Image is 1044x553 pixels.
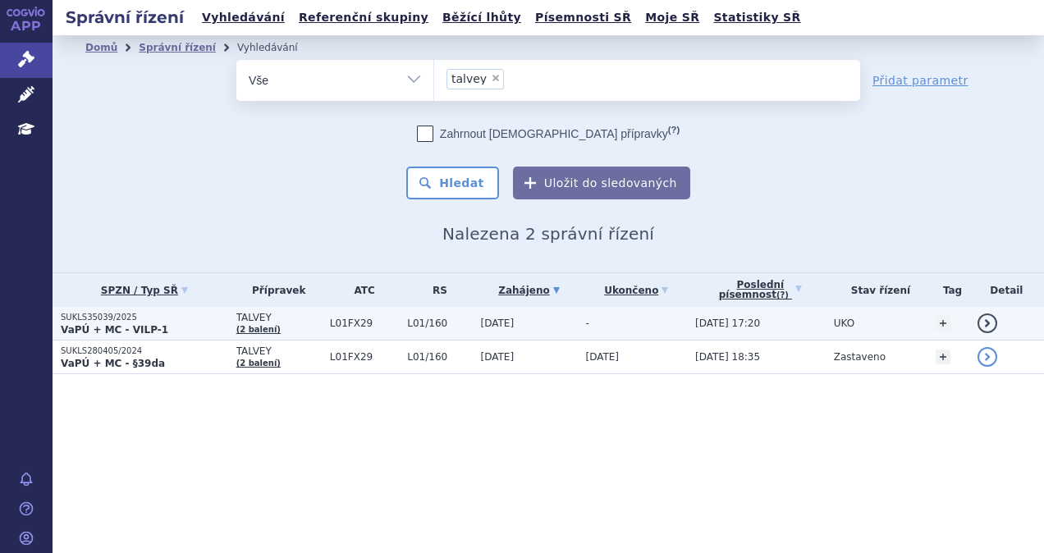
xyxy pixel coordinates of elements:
[978,347,997,367] a: detail
[236,325,281,334] a: (2 balení)
[826,273,928,307] th: Stav řízení
[85,42,117,53] a: Domů
[585,318,588,329] span: -
[481,351,515,363] span: [DATE]
[330,318,399,329] span: L01FX29
[585,279,687,302] a: Ukončeno
[668,125,680,135] abbr: (?)
[61,279,228,302] a: SPZN / Typ SŘ
[936,316,950,331] a: +
[322,273,399,307] th: ATC
[695,318,760,329] span: [DATE] 17:20
[513,167,690,199] button: Uložit do sledovaných
[407,318,472,329] span: L01/160
[236,359,281,368] a: (2 balení)
[330,351,399,363] span: L01FX29
[236,312,322,323] span: TALVEY
[399,273,472,307] th: RS
[407,351,472,363] span: L01/160
[294,7,433,29] a: Referenční skupiny
[585,351,619,363] span: [DATE]
[708,7,805,29] a: Statistiky SŘ
[139,42,216,53] a: Správní řízení
[228,273,322,307] th: Přípravek
[406,167,499,199] button: Hledat
[417,126,680,142] label: Zahrnout [DEMOGRAPHIC_DATA] přípravky
[695,273,826,307] a: Poslednípísemnost(?)
[834,351,886,363] span: Zastaveno
[936,350,950,364] a: +
[481,279,578,302] a: Zahájeno
[437,7,526,29] a: Běžící lhůty
[236,345,322,357] span: TALVEY
[451,73,487,85] span: talvey
[237,35,319,60] li: Vyhledávání
[53,6,197,29] h2: Správní řízení
[927,273,968,307] th: Tag
[61,312,228,323] p: SUKLS35039/2025
[834,318,854,329] span: UKO
[481,318,515,329] span: [DATE]
[61,345,228,357] p: SUKLS280405/2024
[872,72,968,89] a: Přidat parametr
[640,7,704,29] a: Moje SŘ
[509,68,518,89] input: talvey
[442,224,654,244] span: Nalezena 2 správní řízení
[969,273,1044,307] th: Detail
[978,313,997,333] a: detail
[61,324,168,336] strong: VaPÚ + MC - VILP-1
[197,7,290,29] a: Vyhledávání
[491,73,501,83] span: ×
[695,351,760,363] span: [DATE] 18:35
[530,7,636,29] a: Písemnosti SŘ
[776,290,789,300] abbr: (?)
[61,358,165,369] strong: VaPÚ + MC - §39da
